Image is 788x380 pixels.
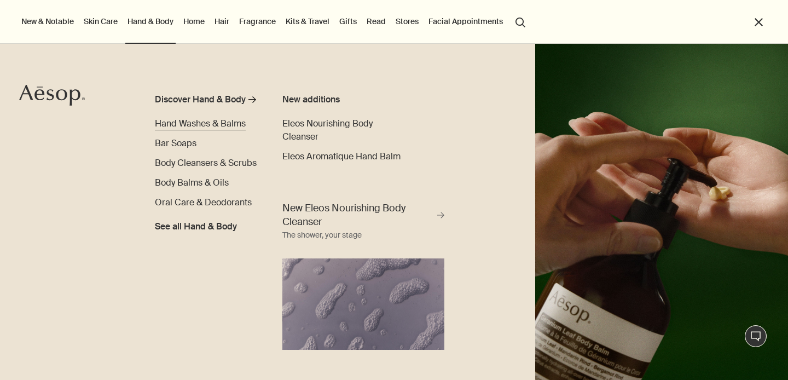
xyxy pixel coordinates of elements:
a: Bar Soaps [155,137,196,150]
button: Close the Menu [752,16,765,28]
a: Gifts [337,14,359,28]
button: Open search [511,11,530,32]
div: Discover Hand & Body [155,93,246,106]
a: Skin Care [82,14,120,28]
a: Eleos Aromatique Hand Balm [282,150,401,163]
a: Hand & Body [125,14,176,28]
a: Facial Appointments [426,14,505,28]
a: Hair [212,14,231,28]
a: Body Cleansers & Scrubs [155,157,257,170]
span: Oral Care & Deodorants [155,197,252,208]
a: Fragrance [237,14,278,28]
a: New Eleos Nourishing Body Cleanser The shower, your stageBody cleanser foam in purple background [280,199,448,350]
a: Home [181,14,207,28]
img: A hand holding the pump dispensing Geranium Leaf Body Balm on to hand. [535,44,788,380]
span: Body Cleansers & Scrubs [155,157,257,169]
span: Hand Washes & Balms [155,118,246,129]
svg: Aesop [19,84,85,106]
a: Discover Hand & Body [155,93,258,111]
span: Eleos Nourishing Body Cleanser [282,118,373,142]
a: Body Balms & Oils [155,176,229,189]
span: See all Hand & Body [155,220,237,233]
span: Eleos Aromatique Hand Balm [282,151,401,162]
div: New additions [282,93,409,106]
div: The shower, your stage [282,229,362,242]
a: Oral Care & Deodorants [155,196,252,209]
span: Bar Soaps [155,137,196,149]
a: Read [364,14,388,28]
a: Kits & Travel [283,14,332,28]
span: Body Balms & Oils [155,177,229,188]
button: Stores [393,14,421,28]
a: See all Hand & Body [155,216,237,233]
button: New & Notable [19,14,76,28]
a: Aesop [19,84,85,109]
a: Hand Washes & Balms [155,117,246,130]
button: Live Assistance [745,325,767,347]
a: Eleos Nourishing Body Cleanser [282,117,409,143]
span: New Eleos Nourishing Body Cleanser [282,201,435,229]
